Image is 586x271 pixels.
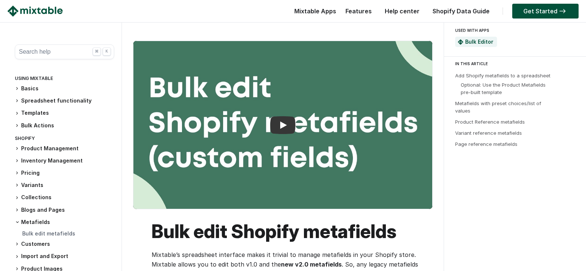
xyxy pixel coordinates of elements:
a: Product Reference metafields [455,119,525,125]
a: Metafields with preset choices/list of values [455,100,541,114]
a: Variant reference metafields [455,130,522,136]
h3: Basics [15,85,114,93]
h3: Collections [15,194,114,201]
h3: Pricing [15,169,114,177]
img: Mixtable logo [7,6,63,17]
h3: Inventory Management [15,157,114,165]
div: K [103,47,111,56]
img: Mixtable Spreadsheet Bulk Editor App [458,39,463,45]
h3: Spreadsheet functionality [15,97,114,105]
a: Add Shopify metafields to a spreadsheet [455,73,550,78]
div: USED WITH APPS [455,26,572,35]
strong: new v2.0 metafields [281,261,342,268]
h3: Blogs and Pages [15,206,114,214]
h3: Templates [15,109,114,117]
h1: Bulk edit Shopify metafields [152,220,421,242]
h3: Bulk Actions [15,122,114,130]
a: Optional: Use the Product Metafields pre-built template [461,82,546,95]
div: Shopify [15,134,114,145]
h3: Customers [15,240,114,248]
h3: Import and Export [15,252,114,260]
a: Page reference metafields [455,141,517,147]
div: ⌘ [93,47,101,56]
a: Shopify Data Guide [429,7,493,15]
img: arrow-right.svg [557,9,567,13]
a: Bulk edit metafields [22,230,75,237]
div: IN THIS ARTICLE [455,60,579,67]
a: Features [342,7,375,15]
a: Bulk Editor [465,39,493,45]
div: Mixtable Apps [291,6,336,20]
a: Help center [381,7,423,15]
button: Search help ⌘ K [15,44,114,59]
h3: Metafields [15,218,114,226]
a: Get Started [512,4,579,19]
h3: Variants [15,181,114,189]
h3: Product Management [15,145,114,153]
div: Using Mixtable [15,74,114,85]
